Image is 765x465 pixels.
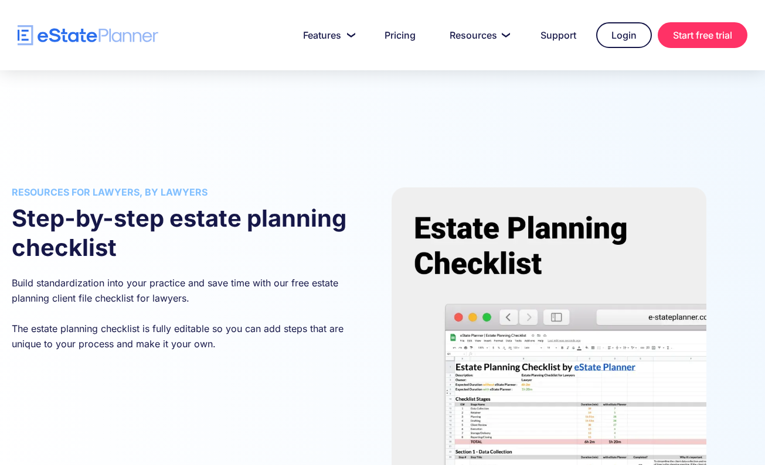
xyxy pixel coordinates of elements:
[526,23,590,47] a: Support
[12,187,374,197] h3: Resources for lawyers, by lawyers
[18,25,158,46] a: home
[289,23,365,47] a: Features
[436,23,521,47] a: Resources
[658,22,747,48] a: Start free trial
[12,204,374,262] h2: Step-by-step estate planning checklist
[596,22,652,48] a: Login
[12,275,374,351] p: Build standardization into your practice and save time with our free estate planning client file ...
[370,23,430,47] a: Pricing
